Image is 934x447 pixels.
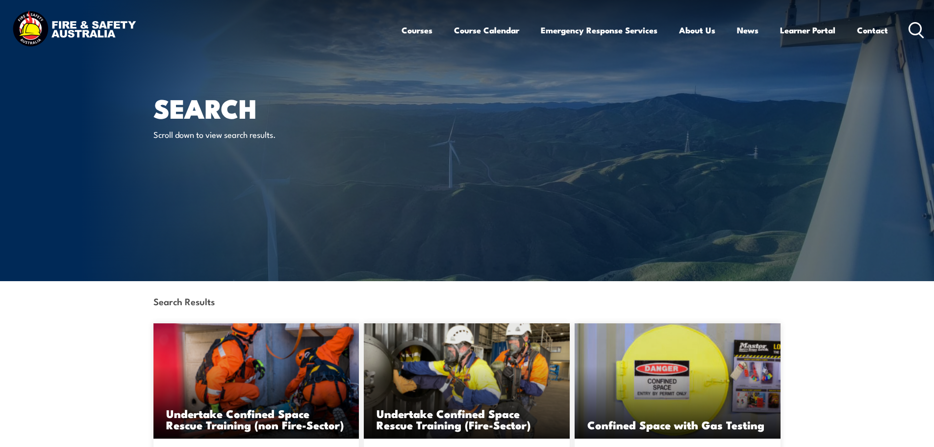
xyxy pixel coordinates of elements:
h3: Undertake Confined Space Rescue Training (non Fire-Sector) [166,408,347,430]
img: Confined Space Entry [575,323,781,439]
a: Courses [402,17,432,43]
img: Undertake Confined Space Rescue (Fire-Sector) TRAINING [364,323,570,439]
h1: Search [153,96,396,119]
p: Scroll down to view search results. [153,129,332,140]
a: News [737,17,758,43]
img: Undertake Confined Space Rescue Training (non Fire-Sector) (2) [153,323,359,439]
a: Course Calendar [454,17,519,43]
strong: Search Results [153,294,215,308]
a: Confined Space with Gas Testing [575,323,781,439]
a: Learner Portal [780,17,835,43]
a: Contact [857,17,888,43]
a: Undertake Confined Space Rescue Training (Fire-Sector) [364,323,570,439]
a: Undertake Confined Space Rescue Training (non Fire-Sector) [153,323,359,439]
a: About Us [679,17,715,43]
a: Emergency Response Services [541,17,657,43]
h3: Confined Space with Gas Testing [587,419,768,430]
h3: Undertake Confined Space Rescue Training (Fire-Sector) [377,408,557,430]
